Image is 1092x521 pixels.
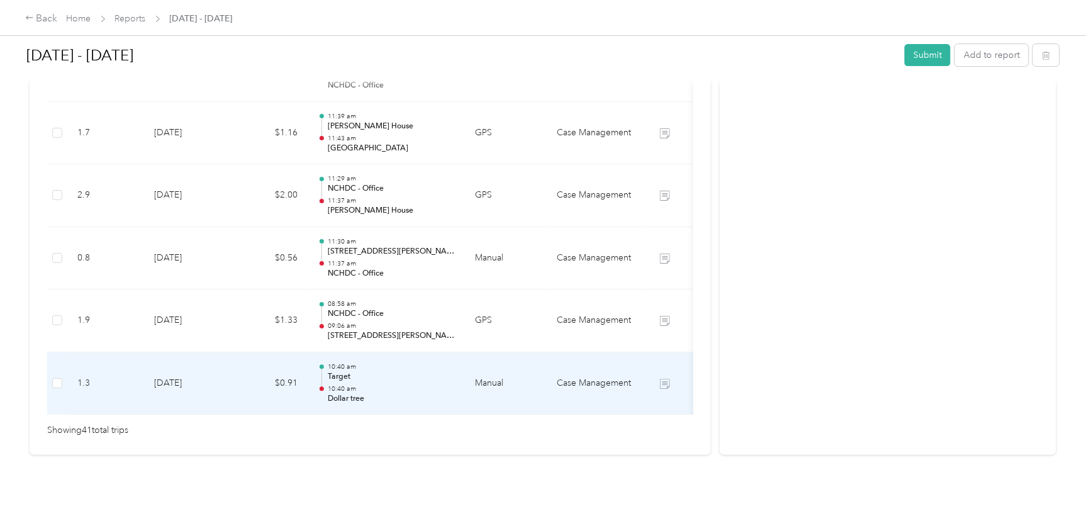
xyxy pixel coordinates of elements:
[465,289,547,352] td: GPS
[465,102,547,165] td: GPS
[67,164,144,227] td: 2.9
[144,102,232,165] td: [DATE]
[328,362,455,371] p: 10:40 am
[232,352,308,415] td: $0.91
[144,352,232,415] td: [DATE]
[328,246,455,257] p: [STREET_ADDRESS][PERSON_NAME]
[47,423,128,437] span: Showing 41 total trips
[328,205,455,216] p: [PERSON_NAME] House
[67,289,144,352] td: 1.9
[328,259,455,268] p: 11:37 am
[905,44,950,66] button: Submit
[328,393,455,405] p: Dollar tree
[67,352,144,415] td: 1.3
[547,352,641,415] td: Case Management
[955,44,1028,66] button: Add to report
[328,384,455,393] p: 10:40 am
[547,164,641,227] td: Case Management
[328,121,455,132] p: [PERSON_NAME] House
[144,289,232,352] td: [DATE]
[1022,451,1092,521] iframe: Everlance-gr Chat Button Frame
[328,268,455,279] p: NCHDC - Office
[232,227,308,290] td: $0.56
[328,174,455,183] p: 11:29 am
[144,164,232,227] td: [DATE]
[547,227,641,290] td: Case Management
[465,227,547,290] td: Manual
[232,102,308,165] td: $1.16
[328,134,455,143] p: 11:43 am
[465,352,547,415] td: Manual
[115,13,146,24] a: Reports
[67,13,91,24] a: Home
[26,40,896,70] h1: Sep 20 - Oct 3, 2025
[67,102,144,165] td: 1.7
[25,11,58,26] div: Back
[328,237,455,246] p: 11:30 am
[328,196,455,205] p: 11:37 am
[465,164,547,227] td: GPS
[328,330,455,342] p: [STREET_ADDRESS][PERSON_NAME]
[67,227,144,290] td: 0.8
[547,102,641,165] td: Case Management
[328,300,455,308] p: 08:58 am
[328,183,455,194] p: NCHDC - Office
[328,112,455,121] p: 11:39 am
[328,322,455,330] p: 09:06 am
[328,371,455,383] p: Target
[144,227,232,290] td: [DATE]
[232,289,308,352] td: $1.33
[328,308,455,320] p: NCHDC - Office
[328,143,455,154] p: [GEOGRAPHIC_DATA]
[232,164,308,227] td: $2.00
[547,289,641,352] td: Case Management
[170,12,233,25] span: [DATE] - [DATE]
